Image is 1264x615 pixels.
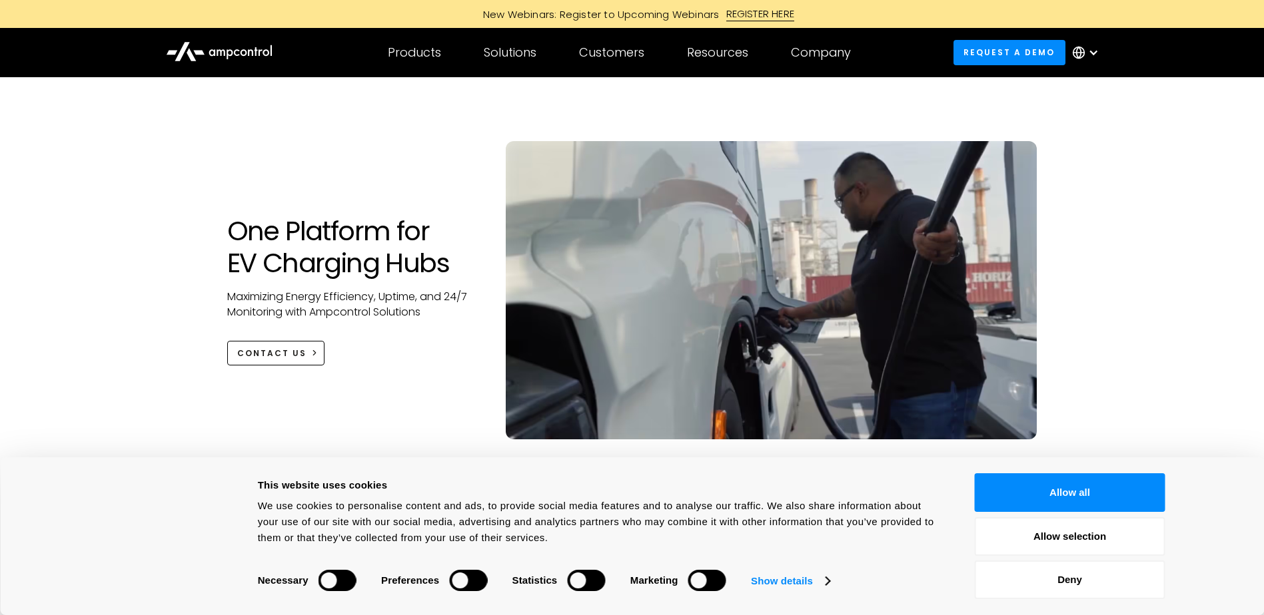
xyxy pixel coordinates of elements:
strong: Necessary [258,574,309,586]
button: Allow selection [975,517,1165,556]
button: Deny [975,560,1165,599]
div: Products [388,45,441,60]
a: CONTACT US [227,341,325,365]
div: Solutions [484,45,536,60]
strong: Preferences [381,574,439,586]
div: REGISTER HERE [726,7,795,21]
strong: Statistics [512,574,558,586]
a: Show details [751,571,830,591]
div: Company [791,45,851,60]
div: Customers [579,45,644,60]
a: New Webinars: Register to Upcoming WebinarsREGISTER HERE [332,7,932,21]
div: Resources [687,45,748,60]
div: CONTACT US [237,347,307,359]
legend: Consent Selection [257,564,258,564]
div: New Webinars: Register to Upcoming Webinars [470,7,726,21]
button: Allow all [975,473,1165,512]
h1: One Platform for EV Charging Hubs [227,215,480,279]
strong: Marketing [630,574,678,586]
div: This website uses cookies [258,477,945,493]
p: Maximizing Energy Efficiency, Uptime, and 24/7 Monitoring with Ampcontrol Solutions [227,290,480,319]
div: We use cookies to personalise content and ads, to provide social media features and to analyse ou... [258,498,945,546]
a: Request a demo [953,40,1065,65]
